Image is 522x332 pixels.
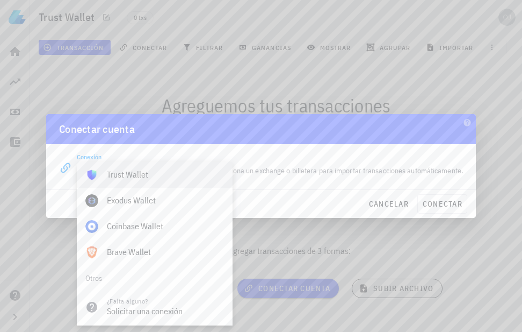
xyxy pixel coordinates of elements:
[77,153,102,161] label: Conexión
[417,194,467,214] button: conectar
[364,194,413,214] button: cancelar
[59,121,135,138] div: Conectar cuenta
[77,159,170,176] input: Seleccionar una conexión
[107,306,224,316] div: Solicitar una conexión
[107,195,224,206] div: Exodus Wallet
[192,158,469,183] div: Selecciona un exchange o billetera para importar transacciones automáticamente.
[77,265,233,291] div: Otros
[368,199,409,209] span: cancelar
[107,298,224,305] div: ¿Falta alguno?
[107,221,224,231] div: Coinbase Wallet
[107,169,224,180] div: Trust Wallet
[107,247,224,257] div: Brave Wallet
[422,199,462,209] span: conectar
